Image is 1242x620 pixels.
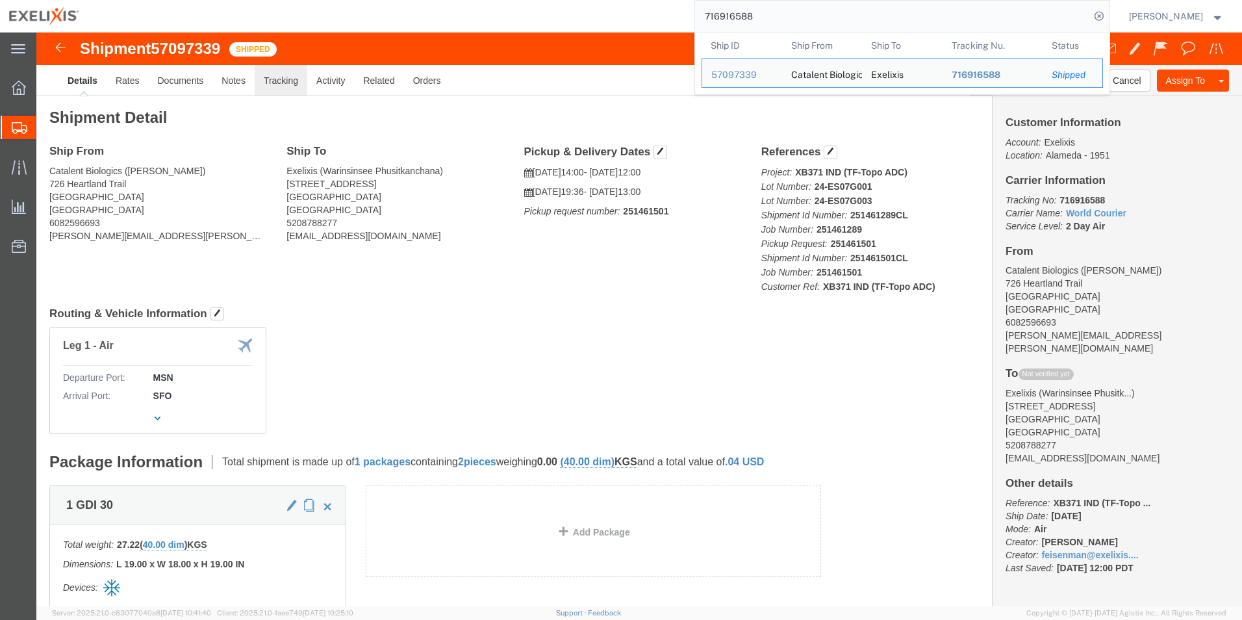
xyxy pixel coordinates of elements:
span: [DATE] 10:41:40 [160,609,211,617]
th: Ship To [862,32,943,58]
a: Support [556,609,589,617]
div: 716916588 [951,68,1033,82]
div: 57097339 [711,68,773,82]
th: Tracking Nu. [942,32,1043,58]
th: Ship From [781,32,862,58]
span: [DATE] 10:25:10 [303,609,353,617]
span: 716916588 [951,70,1000,80]
th: Ship ID [702,32,782,58]
span: Carlos Melara [1129,9,1203,23]
button: [PERSON_NAME] [1128,8,1224,24]
input: Search for shipment number, reference number [695,1,1090,32]
div: Shipped [1052,68,1093,82]
a: Feedback [588,609,621,617]
iframe: FS Legacy Container [36,32,1242,606]
div: Exelixis [871,59,904,87]
div: Catalent Biologics [791,59,853,87]
img: logo [9,6,79,26]
table: Search Results [702,32,1109,94]
span: Server: 2025.21.0-c63077040a8 [52,609,211,617]
span: Client: 2025.21.0-faee749 [217,609,353,617]
span: Copyright © [DATE]-[DATE] Agistix Inc., All Rights Reserved [1026,608,1226,619]
th: Status [1043,32,1103,58]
